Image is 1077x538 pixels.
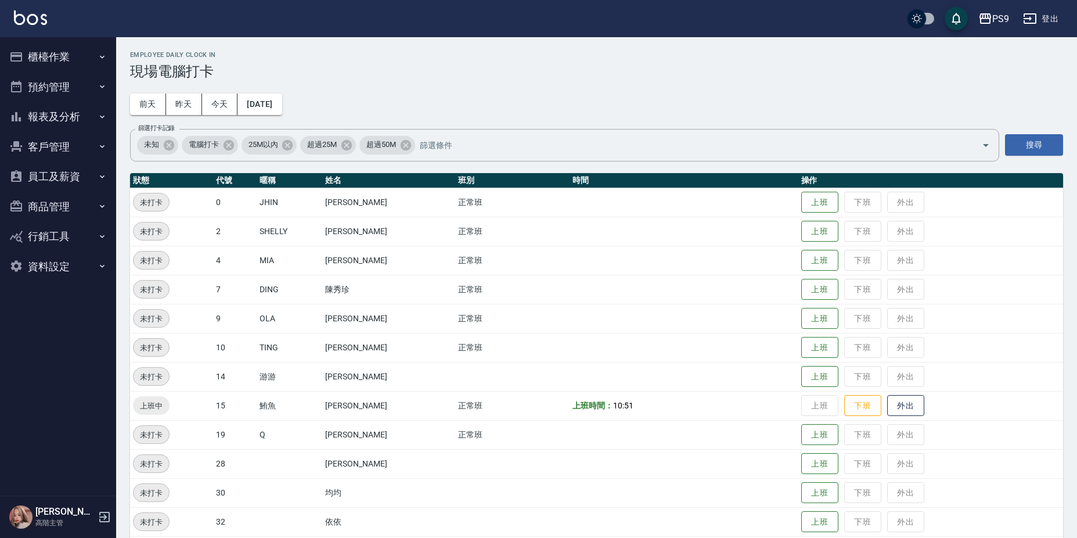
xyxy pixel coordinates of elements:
td: 2 [213,217,257,246]
span: 未打卡 [134,487,169,499]
button: 櫃檯作業 [5,42,111,72]
button: 外出 [887,395,924,417]
button: 上班 [801,424,838,446]
td: 正常班 [455,304,570,333]
button: 下班 [844,395,881,417]
button: 今天 [202,94,238,115]
span: 上班中 [133,400,170,412]
th: 暱稱 [257,173,323,188]
button: 上班 [801,453,838,475]
button: 上班 [801,279,838,300]
button: 上班 [801,308,838,329]
p: 高階主管 [35,518,95,528]
span: 未打卡 [134,371,169,383]
div: 超過50M [359,136,415,155]
td: Q [257,420,323,449]
td: 4 [213,246,257,275]
td: 28 [213,449,257,478]
button: 商品管理 [5,192,111,222]
button: 客戶管理 [5,132,111,162]
td: 15 [213,391,257,420]
button: 員工及薪資 [5,162,111,192]
button: PS9 [974,7,1014,31]
button: 資料設定 [5,252,111,282]
td: 正常班 [455,217,570,246]
div: PS9 [992,12,1009,26]
img: Logo [14,10,47,25]
td: 32 [213,507,257,536]
h3: 現場電腦打卡 [130,63,1063,80]
div: 電腦打卡 [182,136,238,155]
div: 未知 [137,136,178,155]
td: TING [257,333,323,362]
button: 上班 [801,221,838,242]
td: [PERSON_NAME] [322,188,455,217]
span: 未打卡 [134,313,169,325]
div: 25M以內 [242,136,297,155]
span: 未知 [137,139,166,150]
td: 陳秀珍 [322,275,455,304]
td: 依依 [322,507,455,536]
td: SHELLY [257,217,323,246]
button: 報表及分析 [5,102,111,132]
td: 9 [213,304,257,333]
td: 正常班 [455,391,570,420]
td: 正常班 [455,246,570,275]
td: [PERSON_NAME] [322,217,455,246]
span: 25M以內 [242,139,285,150]
td: 19 [213,420,257,449]
h2: Employee Daily Clock In [130,51,1063,59]
td: DING [257,275,323,304]
button: 上班 [801,482,838,504]
span: 10:51 [613,401,633,410]
th: 姓名 [322,173,455,188]
th: 操作 [798,173,1063,188]
span: 超過25M [300,139,344,150]
button: 登出 [1018,8,1063,30]
td: 游游 [257,362,323,391]
div: 超過25M [300,136,356,155]
button: 上班 [801,511,838,533]
label: 篩選打卡記錄 [138,124,175,132]
button: 前天 [130,94,166,115]
b: 上班時間： [572,401,613,410]
td: 14 [213,362,257,391]
th: 時間 [570,173,798,188]
td: 均均 [322,478,455,507]
button: 預約管理 [5,72,111,102]
button: [DATE] [237,94,282,115]
span: 未打卡 [134,429,169,441]
button: 搜尋 [1005,134,1063,156]
td: OLA [257,304,323,333]
td: MIA [257,246,323,275]
td: 30 [213,478,257,507]
button: 行銷工具 [5,221,111,252]
td: 正常班 [455,420,570,449]
td: 正常班 [455,333,570,362]
td: [PERSON_NAME] [322,246,455,275]
img: Person [9,505,33,529]
span: 未打卡 [134,196,169,209]
td: [PERSON_NAME] [322,391,455,420]
th: 班別 [455,173,570,188]
button: 上班 [801,337,838,358]
th: 代號 [213,173,257,188]
td: [PERSON_NAME] [322,420,455,449]
td: [PERSON_NAME] [322,304,455,333]
span: 未打卡 [134,254,169,267]
td: [PERSON_NAME] [322,333,455,362]
td: [PERSON_NAME] [322,449,455,478]
td: JHIN [257,188,323,217]
span: 未打卡 [134,225,169,238]
span: 未打卡 [134,516,169,528]
td: 10 [213,333,257,362]
td: 7 [213,275,257,304]
td: 正常班 [455,188,570,217]
button: 上班 [801,366,838,388]
button: 上班 [801,192,838,213]
td: [PERSON_NAME] [322,362,455,391]
span: 未打卡 [134,342,169,354]
button: 上班 [801,250,838,271]
h5: [PERSON_NAME] [35,506,95,518]
td: 鮪魚 [257,391,323,420]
